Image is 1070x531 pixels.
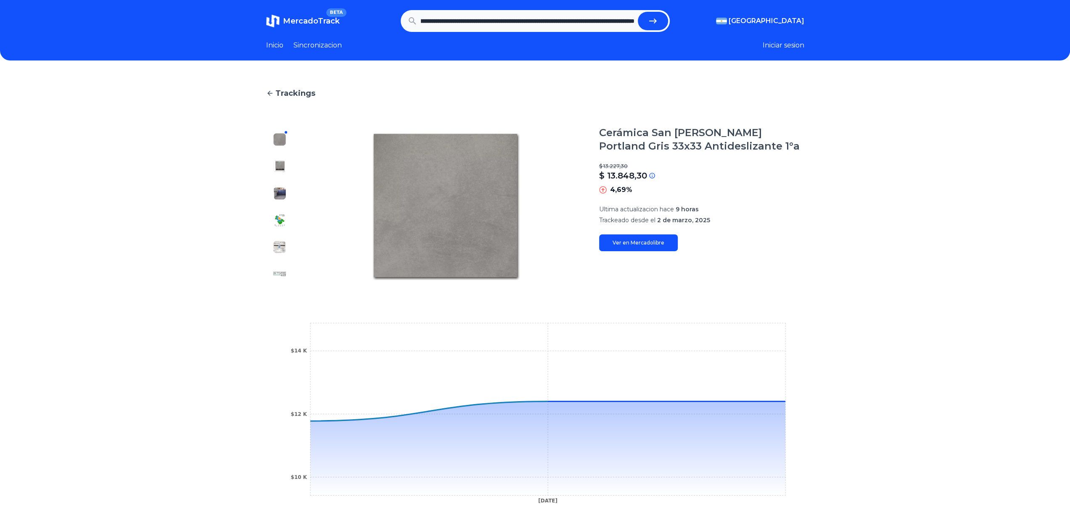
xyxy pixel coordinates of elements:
span: Trackeado desde el [599,216,655,224]
img: Cerámica San Lorenzo Portland Gris 33x33 Antideslizante 1°a [273,267,286,281]
a: Trackings [266,87,804,99]
span: [GEOGRAPHIC_DATA] [729,16,804,26]
img: Cerámica San Lorenzo Portland Gris 33x33 Antideslizante 1°a [273,213,286,227]
button: Iniciar sesion [763,40,804,50]
p: $ 13.227,30 [599,163,804,170]
a: Inicio [266,40,283,50]
tspan: [DATE] [538,498,557,504]
tspan: $12 K [291,411,307,417]
tspan: $14 K [291,348,307,354]
span: Trackings [275,87,315,99]
img: Argentina [716,18,727,24]
span: 9 horas [676,205,699,213]
p: 4,69% [610,185,632,195]
p: $ 13.848,30 [599,170,647,181]
span: Ultima actualizacion hace [599,205,674,213]
img: Cerámica San Lorenzo Portland Gris 33x33 Antideslizante 1°a [273,133,286,146]
img: Cerámica San Lorenzo Portland Gris 33x33 Antideslizante 1°a [273,187,286,200]
tspan: $10 K [291,474,307,480]
span: MercadoTrack [283,16,340,26]
button: [GEOGRAPHIC_DATA] [716,16,804,26]
a: MercadoTrackBETA [266,14,340,28]
span: 2 de marzo, 2025 [657,216,710,224]
img: Cerámica San Lorenzo Portland Gris 33x33 Antideslizante 1°a [310,126,582,287]
a: Ver en Mercadolibre [599,234,678,251]
a: Sincronizacion [293,40,342,50]
img: Cerámica San Lorenzo Portland Gris 33x33 Antideslizante 1°a [273,240,286,254]
h1: Cerámica San [PERSON_NAME] Portland Gris 33x33 Antideslizante 1°a [599,126,804,153]
img: Cerámica San Lorenzo Portland Gris 33x33 Antideslizante 1°a [273,160,286,173]
img: MercadoTrack [266,14,280,28]
span: BETA [326,8,346,17]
